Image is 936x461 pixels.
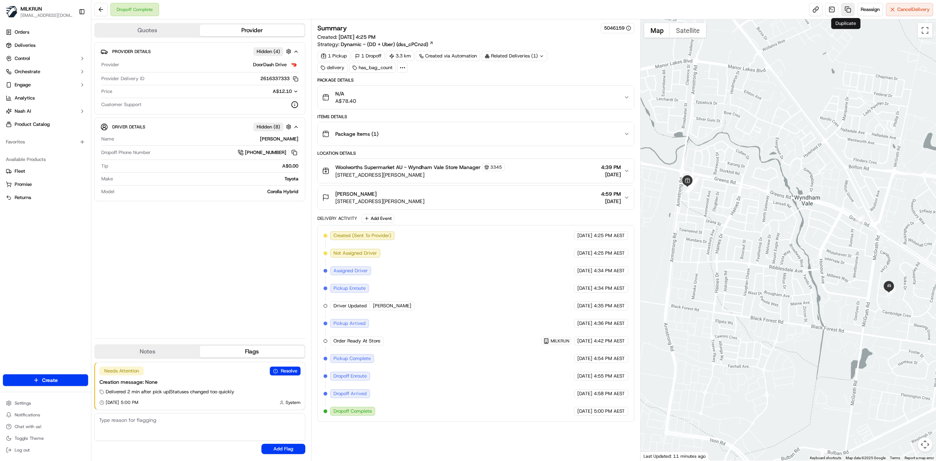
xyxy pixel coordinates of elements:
[15,412,40,418] span: Notifications
[594,303,625,309] span: 4:35 PM AEST
[15,121,50,128] span: Product Catalog
[15,168,25,175] span: Fleet
[577,408,592,415] span: [DATE]
[317,41,434,48] div: Strategy:
[257,48,280,55] span: Hidden ( 4 )
[3,179,88,190] button: Promise
[362,214,394,223] button: Add Event
[3,421,88,432] button: Chat with us!
[333,338,380,344] span: Order Ready At Store
[99,378,301,386] div: Creation message: None
[95,346,200,357] button: Notes
[897,6,930,13] span: Cancel Delivery
[335,90,356,97] span: N/A
[234,88,298,95] button: A$12.10
[260,75,298,82] button: 2616337333
[15,108,31,115] span: Nash AI
[386,51,414,61] div: 3.3 km
[594,267,625,274] span: 4:34 PM AEST
[15,82,31,88] span: Engage
[317,114,634,120] div: Items Details
[15,447,30,453] span: Log out
[3,92,88,104] a: Analytics
[335,130,378,138] span: Package Items ( 1 )
[594,320,625,327] span: 4:36 PM AEST
[253,47,293,56] button: Hidden (4)
[416,51,480,61] a: Created via Automation
[335,164,480,171] span: Woolworths Supermarket AU - Wyndham Vale Store Manager
[577,232,592,239] span: [DATE]
[20,5,42,12] button: MILKRUN
[101,121,299,133] button: Driver DetailsHidden (8)
[333,285,366,292] span: Pickup Enroute
[106,389,234,395] span: Delivered 2 min after pick up | Statuses changed too quickly
[101,176,113,182] span: Make
[101,88,112,95] span: Price
[577,338,592,344] span: [DATE]
[594,373,625,379] span: 4:55 PM AEST
[3,53,88,64] button: Control
[333,320,366,327] span: Pickup Arrived
[335,171,505,179] span: [STREET_ADDRESS][PERSON_NAME]
[15,194,31,201] span: Returns
[3,154,88,165] div: Available Products
[238,149,298,157] button: [PHONE_NUMBER]
[101,188,114,195] span: Model
[245,149,286,156] span: [PHONE_NUMBER]
[3,433,88,443] button: Toggle Theme
[333,303,367,309] span: Driver Updated
[99,367,144,375] div: Needs Attention
[317,33,375,41] span: Created:
[352,51,385,61] div: 1 Dropoff
[594,390,625,397] span: 4:58 PM AEST
[3,66,88,78] button: Orchestrate
[273,88,292,94] span: A$12.10
[257,124,280,130] span: Hidden ( 8 )
[317,51,350,61] div: 1 Pickup
[577,355,592,362] span: [DATE]
[641,451,709,461] div: Last Updated: 11 minutes ago
[200,25,304,36] button: Provider
[101,61,119,68] span: Provider
[318,86,634,109] button: N/AA$78.40
[918,437,932,452] button: Map camera controls
[101,75,144,82] span: Provider Delivery ID
[3,410,88,420] button: Notifications
[3,136,88,148] div: Favorites
[3,105,88,117] button: Nash AI
[333,355,371,362] span: Pickup Complete
[594,355,625,362] span: 4:54 PM AEST
[482,51,547,61] div: Related Deliveries (1)
[3,192,88,203] button: Returns
[339,34,375,40] span: [DATE] 4:25 PM
[686,184,695,194] div: 6
[261,444,305,454] button: Add Flag
[3,398,88,408] button: Settings
[20,12,73,18] span: [EMAIL_ADDRESS][DOMAIN_NAME]
[317,25,347,31] h3: Summary
[3,374,88,386] button: Create
[317,77,634,83] div: Package Details
[918,23,932,38] button: Toggle fullscreen view
[335,198,424,205] span: [STREET_ADDRESS][PERSON_NAME]
[253,122,293,131] button: Hidden (8)
[333,373,367,379] span: Dropoff Enroute
[594,232,625,239] span: 4:25 PM AEST
[101,101,141,108] span: Customer Support
[3,3,76,20] button: MILKRUNMILKRUN[EMAIL_ADDRESS][DOMAIN_NAME]
[111,163,298,169] div: A$0.00
[333,232,391,239] span: Created (Sent To Provider)
[577,373,592,379] span: [DATE]
[6,168,85,175] a: Fleet
[601,164,621,171] span: 4:39 PM
[333,267,368,274] span: Assigned Driver
[290,60,298,69] img: doordash_logo_v2.png
[333,250,377,256] span: Not Assigned Driver
[318,159,634,183] button: Woolworths Supermarket AU - Wyndham Vale Store Manager3345[STREET_ADDRESS][PERSON_NAME]4:39 PM[DATE]
[349,63,396,73] div: has_bag_count
[333,408,372,415] span: Dropoff Complete
[3,165,88,177] button: Fleet
[642,451,667,461] a: Open this area in Google Maps (opens a new window)
[112,49,151,55] span: Provider Details
[317,63,348,73] div: delivery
